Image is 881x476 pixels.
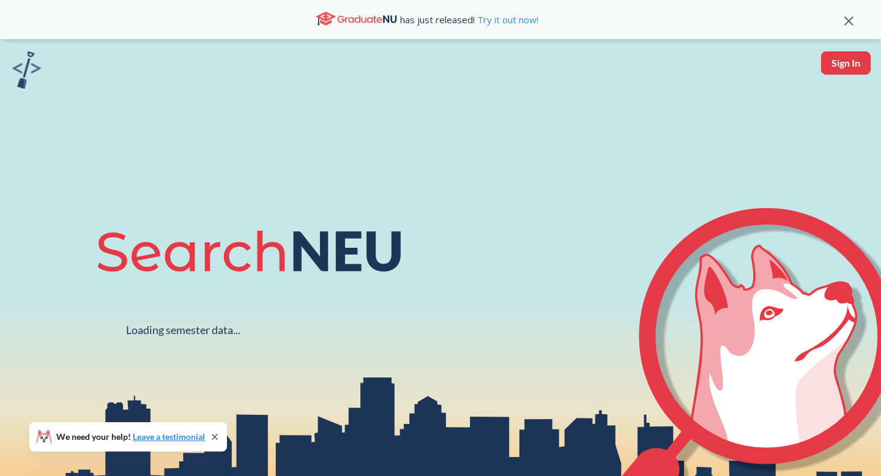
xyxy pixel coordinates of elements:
[12,51,41,89] img: sandbox logo
[475,13,538,26] a: Try it out now!
[126,323,240,337] div: Loading semester data...
[133,431,205,442] a: Leave a testimonial
[56,433,205,441] span: We need your help!
[821,51,871,75] button: Sign In
[12,51,41,92] a: sandbox logo
[400,13,538,26] span: has just released!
